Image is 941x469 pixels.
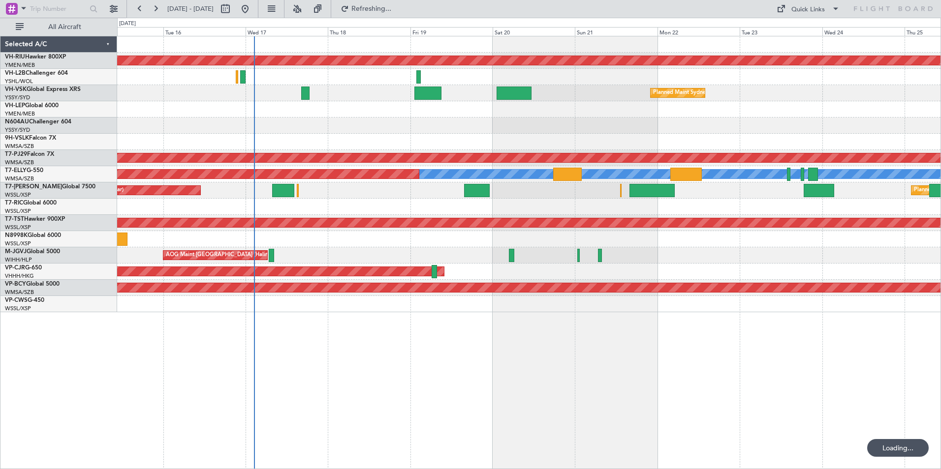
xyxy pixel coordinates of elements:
[493,27,575,36] div: Sat 20
[5,119,29,125] span: N604AU
[167,4,214,13] span: [DATE] - [DATE]
[5,233,28,238] span: N8998K
[5,54,25,60] span: VH-RIU
[5,305,31,312] a: WSSL/XSP
[5,216,65,222] a: T7-TSTHawker 900XP
[867,439,929,457] div: Loading...
[5,151,54,157] a: T7-PJ29Falcon 7X
[653,86,767,100] div: Planned Maint Sydney ([PERSON_NAME] Intl)
[5,297,44,303] a: VP-CWSG-450
[5,61,35,69] a: YMEN/MEB
[5,200,23,206] span: T7-RIC
[5,297,28,303] span: VP-CWS
[5,135,29,141] span: 9H-VSLK
[5,103,25,109] span: VH-LEP
[5,119,71,125] a: N604AUChallenger 604
[351,5,392,12] span: Refreshing...
[5,175,34,182] a: WMSA/SZB
[30,1,87,16] input: Trip Number
[658,27,740,36] div: Mon 22
[5,126,30,134] a: YSSY/SYD
[5,240,31,247] a: WSSL/XSP
[5,159,34,166] a: WMSA/SZB
[772,1,845,17] button: Quick Links
[336,1,395,17] button: Refreshing...
[5,249,27,255] span: M-JGVJ
[5,184,95,190] a: T7-[PERSON_NAME]Global 7500
[5,272,34,280] a: VHHH/HKG
[5,103,59,109] a: VH-LEPGlobal 6000
[5,168,43,174] a: T7-ELLYG-550
[5,87,81,92] a: VH-VSKGlobal Express XRS
[246,27,328,36] div: Wed 17
[5,168,27,174] span: T7-ELLY
[5,216,24,222] span: T7-TST
[410,27,493,36] div: Fri 19
[5,70,68,76] a: VH-L2BChallenger 604
[5,200,57,206] a: T7-RICGlobal 6000
[328,27,410,36] div: Thu 18
[791,5,825,15] div: Quick Links
[822,27,905,36] div: Wed 24
[5,78,33,85] a: YSHL/WOL
[26,24,104,30] span: All Aircraft
[5,256,32,264] a: WIHH/HLP
[5,143,34,150] a: WMSA/SZB
[5,191,31,199] a: WSSL/XSP
[5,70,26,76] span: VH-L2B
[5,281,60,287] a: VP-BCYGlobal 5000
[740,27,822,36] div: Tue 23
[5,224,31,231] a: WSSL/XSP
[5,249,60,255] a: M-JGVJGlobal 5000
[5,265,25,271] span: VP-CJR
[5,151,27,157] span: T7-PJ29
[5,54,66,60] a: VH-RIUHawker 800XP
[5,233,61,238] a: N8998KGlobal 6000
[163,27,246,36] div: Tue 16
[5,87,27,92] span: VH-VSK
[166,248,281,263] div: AOG Maint [GEOGRAPHIC_DATA] (Halim Intl)
[575,27,657,36] div: Sun 21
[5,265,42,271] a: VP-CJRG-650
[5,289,34,296] a: WMSA/SZB
[5,94,30,101] a: YSSY/SYD
[119,20,136,28] div: [DATE]
[11,19,107,35] button: All Aircraft
[5,110,35,117] a: YMEN/MEB
[5,207,31,215] a: WSSL/XSP
[5,281,26,287] span: VP-BCY
[81,27,163,36] div: Mon 15
[5,184,62,190] span: T7-[PERSON_NAME]
[5,135,56,141] a: 9H-VSLKFalcon 7X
